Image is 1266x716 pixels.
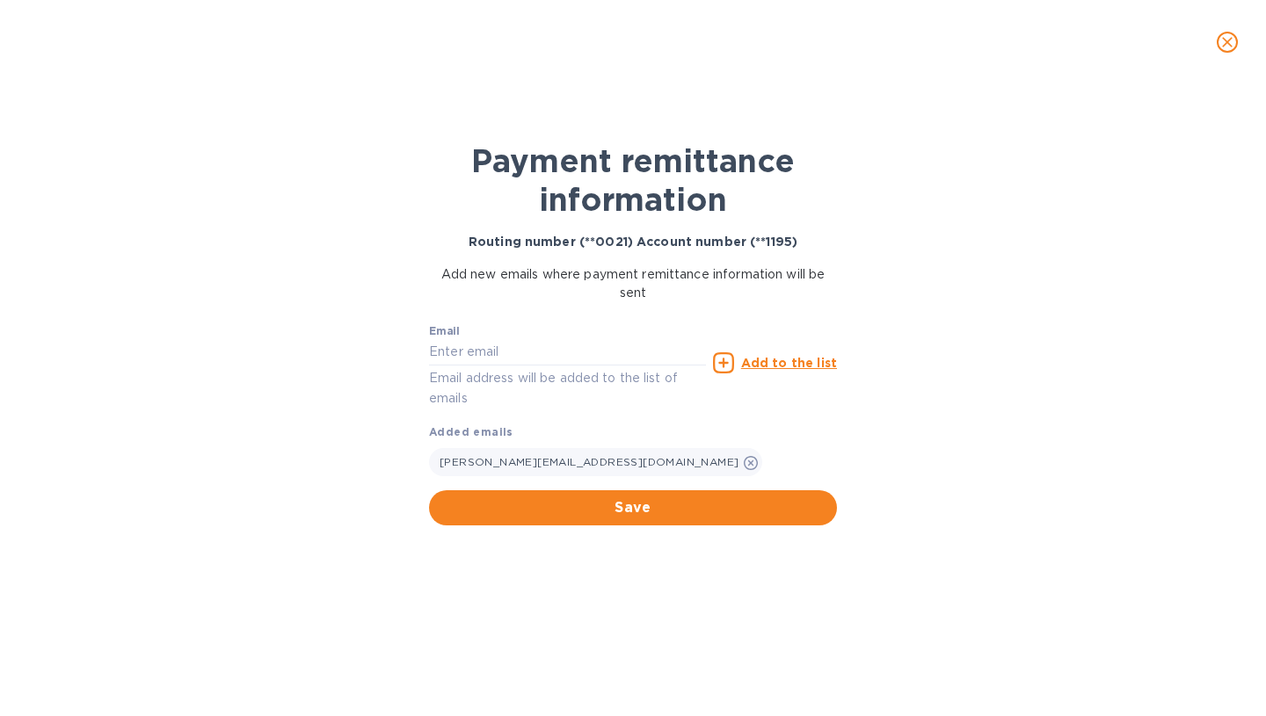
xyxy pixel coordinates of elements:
[429,265,837,302] p: Add new emails where payment remittance information will be sent
[429,339,706,365] input: Enter email
[429,490,837,525] button: Save
[429,368,706,409] p: Email address will be added to the list of emails
[429,327,460,337] label: Email
[440,455,738,468] span: [PERSON_NAME][EMAIL_ADDRESS][DOMAIN_NAME]
[1206,21,1248,63] button: close
[429,425,513,438] b: Added emails
[741,356,837,370] u: Add to the list
[443,497,823,518] span: Save
[469,235,797,249] b: Routing number (**0021) Account number (**1195)
[429,448,762,476] div: [PERSON_NAME][EMAIL_ADDRESS][DOMAIN_NAME]
[471,141,795,219] b: Payment remittance information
